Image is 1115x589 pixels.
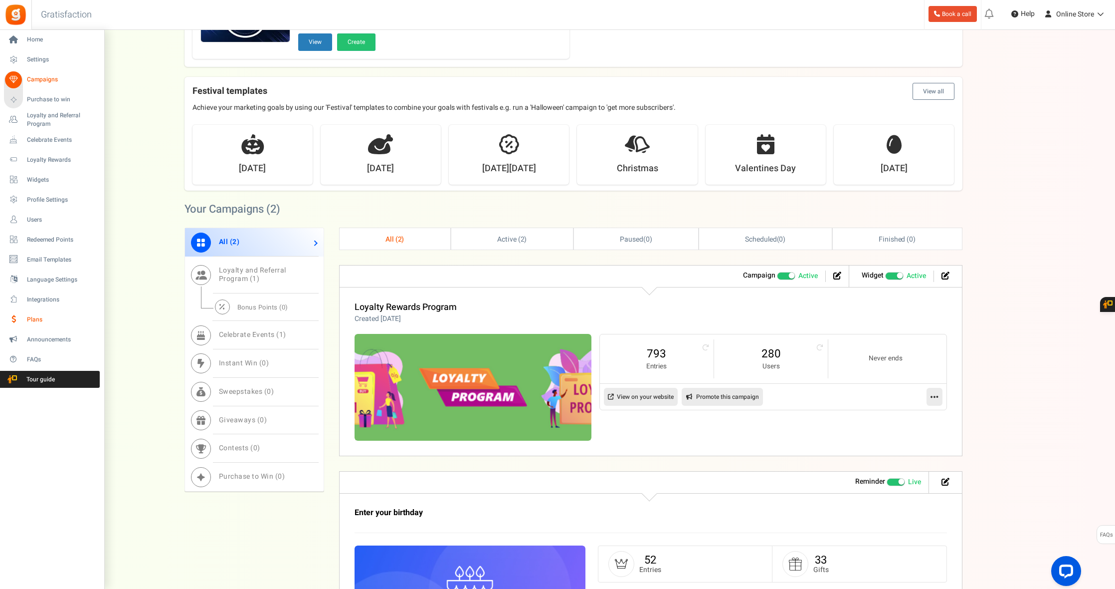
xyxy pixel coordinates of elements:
[27,335,97,344] span: Announcements
[27,256,97,264] span: Email Templates
[497,234,527,245] span: Active ( )
[913,83,954,100] button: View all
[1018,9,1035,19] span: Help
[262,358,266,368] span: 0
[27,111,100,128] span: Loyalty and Referral Program
[27,276,97,284] span: Language Settings
[355,300,457,314] a: Loyalty Rewards Program
[260,415,264,425] span: 0
[367,162,394,175] strong: [DATE]
[192,103,954,113] p: Achieve your marketing goals by using our 'Festival' templates to combine your goals with festiva...
[298,33,332,51] button: View
[4,3,27,26] img: Gratisfaction
[270,201,276,217] span: 2
[909,234,913,245] span: 0
[27,156,97,164] span: Loyalty Rewards
[27,295,97,304] span: Integrations
[282,302,286,312] span: 0
[267,386,271,397] span: 0
[30,5,103,25] h3: Gratisfaction
[838,354,932,363] small: Never ends
[4,211,100,228] a: Users
[724,346,818,362] a: 280
[644,552,656,568] a: 52
[813,566,829,574] small: Gifts
[337,33,375,51] button: Create
[252,274,257,284] span: 1
[4,331,100,348] a: Announcements
[610,346,704,362] a: 793
[27,35,97,44] span: Home
[908,477,921,487] span: Live
[4,311,100,328] a: Plans
[232,237,237,247] span: 2
[4,71,100,88] a: Campaigns
[27,75,97,84] span: Campaigns
[27,95,97,104] span: Purchase to win
[4,191,100,208] a: Profile Settings
[881,162,908,175] strong: [DATE]
[219,386,274,397] span: Sweepstakes ( )
[862,270,884,281] strong: Widget
[27,196,97,204] span: Profile Settings
[620,234,652,245] span: ( )
[219,443,260,453] span: Contests ( )
[4,271,100,288] a: Language Settings
[4,31,100,48] a: Home
[27,355,97,364] span: FAQs
[521,234,525,245] span: 2
[219,237,240,247] span: All ( )
[879,234,916,245] span: Finished ( )
[745,234,777,245] span: Scheduled
[4,231,100,248] a: Redeemed Points
[27,315,97,324] span: Plans
[779,234,783,245] span: 0
[385,234,404,245] span: All ( )
[239,162,266,175] strong: [DATE]
[253,443,258,453] span: 0
[745,234,785,245] span: ( )
[27,136,97,144] span: Celebrate Events
[743,270,775,281] strong: Campaign
[4,351,100,368] a: FAQs
[279,329,284,340] span: 1
[4,111,100,128] a: Loyalty and Referral Program
[27,236,97,244] span: Redeemed Points
[4,151,100,168] a: Loyalty Rewards
[620,234,643,245] span: Paused
[219,471,285,482] span: Purchase to Win ( )
[4,51,100,68] a: Settings
[192,83,954,100] h4: Festival templates
[617,162,658,175] strong: Christmas
[604,388,678,406] a: View on your website
[815,552,827,568] a: 33
[27,216,97,224] span: Users
[682,388,763,406] a: Promote this campaign
[854,271,934,282] li: Widget activated
[735,162,796,175] strong: Valentines Day
[398,234,402,245] span: 2
[219,415,267,425] span: Giveaways ( )
[219,265,286,284] span: Loyalty and Referral Program ( )
[1007,6,1039,22] a: Help
[27,55,97,64] span: Settings
[219,358,269,368] span: Instant Win ( )
[4,375,74,384] span: Tour guide
[907,271,926,281] span: Active
[185,204,280,214] h2: Your Campaigns ( )
[237,302,288,312] span: Bonus Points ( )
[4,171,100,188] a: Widgets
[278,471,282,482] span: 0
[855,476,885,487] strong: Reminder
[4,91,100,108] a: Purchase to win
[646,234,650,245] span: 0
[4,251,100,268] a: Email Templates
[1056,9,1094,19] span: Online Store
[4,131,100,148] a: Celebrate Events
[355,509,828,518] h3: Enter your birthday
[724,362,818,371] small: Users
[610,362,704,371] small: Entries
[1100,526,1113,545] span: FAQs
[929,6,977,22] a: Book a call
